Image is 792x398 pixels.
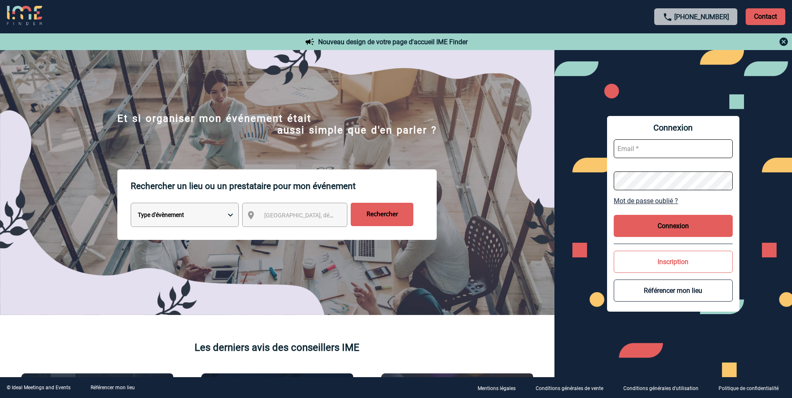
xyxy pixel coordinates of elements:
a: Mot de passe oublié ? [614,197,733,205]
p: Contact [746,8,785,25]
img: call-24-px.png [663,12,673,22]
p: Rechercher un lieu ou un prestataire pour mon événement [131,169,437,203]
p: Mentions légales [478,385,516,391]
button: Inscription [614,251,733,273]
p: Politique de confidentialité [719,385,779,391]
input: Rechercher [351,203,413,226]
a: Mentions légales [471,384,529,392]
a: Politique de confidentialité [712,384,792,392]
button: Référencer mon lieu [614,280,733,302]
a: Conditions générales de vente [529,384,617,392]
span: [GEOGRAPHIC_DATA], département, région... [264,212,380,219]
p: Conditions générales de vente [536,385,603,391]
p: Conditions générales d'utilisation [623,385,698,391]
a: [PHONE_NUMBER] [674,13,729,21]
a: Conditions générales d'utilisation [617,384,712,392]
div: © Ideal Meetings and Events [7,385,71,390]
a: Référencer mon lieu [91,385,135,390]
input: Email * [614,139,733,158]
span: Connexion [614,123,733,133]
button: Connexion [614,215,733,237]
